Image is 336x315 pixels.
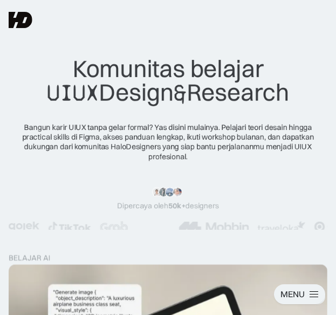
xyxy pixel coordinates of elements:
[9,122,327,162] div: Bangun karir UIUX tanpa gelar formal? Yas disini mulainya. Pelajari teori desain hingga practical...
[168,201,186,210] span: 50k+
[47,57,289,105] div: Komunitas belajar Design Research
[174,79,187,107] span: &
[117,201,219,210] div: Dipercaya oleh designers
[47,79,99,107] span: UIUX
[9,254,50,263] div: belajar ai
[280,289,305,300] div: MENU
